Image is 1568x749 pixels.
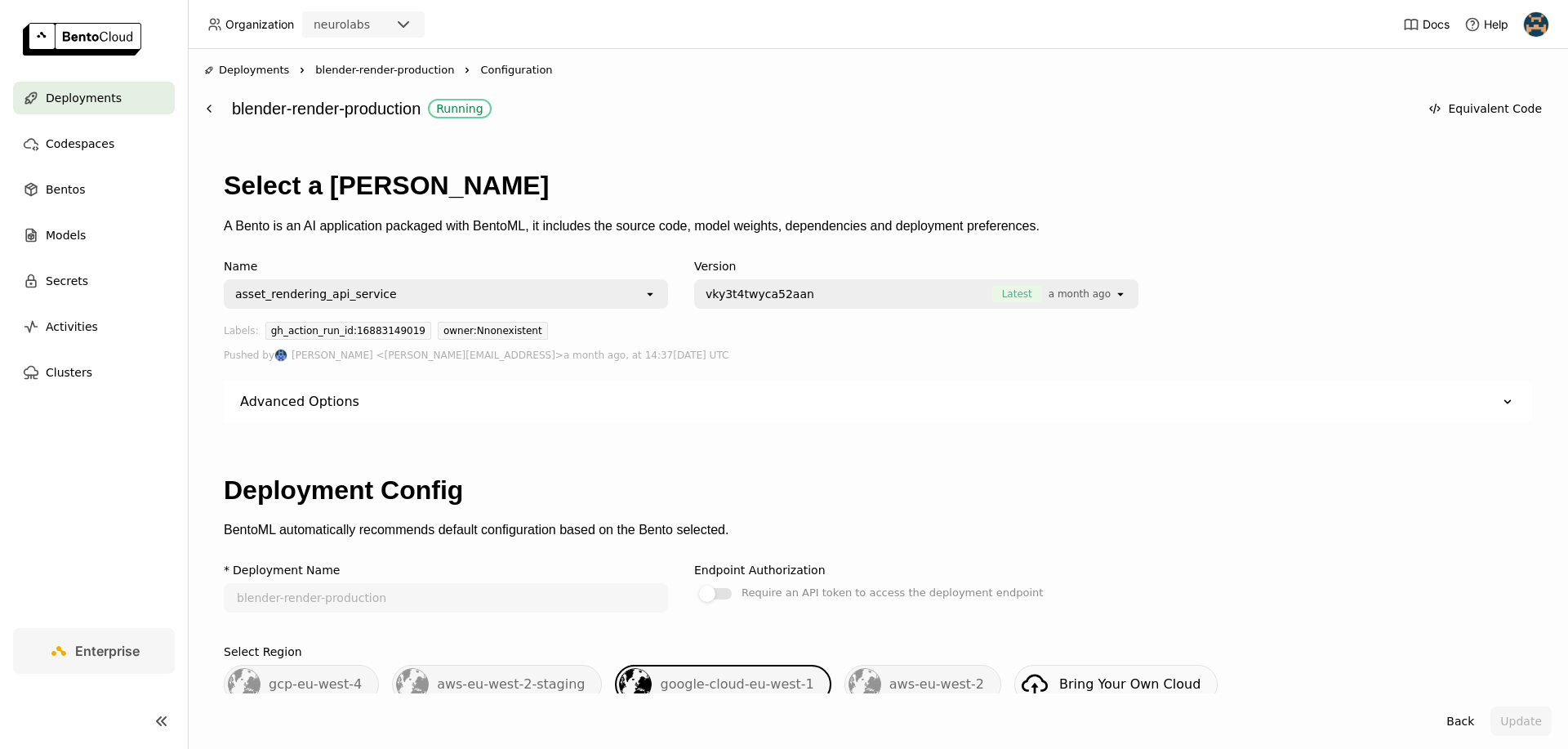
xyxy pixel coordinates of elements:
a: Clusters [13,356,175,389]
div: Select Region [224,645,302,658]
div: Deployments [204,62,289,78]
h1: Deployment Config [224,475,1532,506]
div: Deployment Name [233,564,340,577]
a: Activities [13,310,175,343]
span: Latest [992,286,1042,302]
span: Codespaces [46,134,114,154]
span: Clusters [46,363,92,382]
button: Equivalent Code [1419,94,1552,123]
div: Running [436,102,483,115]
div: Endpoint Authorization [694,564,826,577]
svg: Right [461,64,474,77]
span: a month ago [1049,286,1111,302]
span: aws-eu-west-2 [889,676,984,692]
img: Nikita Sergievskii [1524,12,1548,37]
span: Bentos [46,180,85,199]
div: Name [224,260,668,273]
div: Help [1464,16,1508,33]
span: gcp-eu-west-4 [269,676,362,692]
div: Require an API token to access the deployment endpoint [742,583,1043,603]
h1: Select a [PERSON_NAME] [224,171,1532,201]
input: Selected [object Object]. [1112,286,1114,302]
span: Activities [46,317,98,337]
span: aws-eu-west-2-staging [437,676,585,692]
div: blender-render-production [232,93,1410,124]
input: name of deployment (autogenerated if blank) [225,585,666,611]
svg: Right [296,64,309,77]
span: Deployments [46,88,122,108]
div: aws-eu-west-2 [844,665,1001,704]
span: Organization [225,17,294,32]
div: Labels: [224,322,259,346]
span: google-cloud-eu-west-1 [660,676,813,692]
span: Docs [1423,17,1450,32]
span: Secrets [46,271,88,291]
div: neurolabs [314,16,370,33]
img: Paul Pop [275,350,287,361]
svg: open [644,288,657,301]
a: Codespaces [13,127,175,160]
span: Bring Your Own Cloud [1059,676,1200,692]
div: Version [694,260,1138,273]
div: gcp-eu-west-4 [224,665,379,704]
span: blender-render-production [315,62,454,78]
div: aws-eu-west-2-staging [392,665,602,704]
svg: open [1114,288,1127,301]
div: google-cloud-eu-west-1 [615,665,831,704]
img: logo [23,23,141,56]
button: Back [1437,707,1484,736]
svg: Down [1499,394,1516,410]
span: Deployments [219,62,289,78]
a: Bentos [13,173,175,206]
input: Selected neurolabs. [372,17,373,33]
a: Deployments [13,82,175,114]
p: A Bento is an AI application packaged with BentoML, it includes the source code, model weights, d... [224,219,1532,234]
div: Advanced Options [240,394,359,410]
a: Enterprise [13,628,175,674]
span: Models [46,225,86,245]
div: owner:Nnonexistent [438,322,548,340]
span: Configuration [480,62,552,78]
div: asset_rendering_api_service [235,286,397,302]
button: Update [1490,707,1552,736]
div: Pushed by a month ago, at 14:37[DATE] UTC [224,346,1532,364]
a: Models [13,219,175,252]
span: Help [1484,17,1508,32]
div: Advanced Options [224,381,1532,423]
a: Secrets [13,265,175,297]
span: Enterprise [75,643,140,659]
a: Docs [1403,16,1450,33]
p: BentoML automatically recommends default configuration based on the Bento selected. [224,523,1532,537]
a: Bring Your Own Cloud [1014,665,1218,704]
span: vky3t4twyca52aan [706,286,814,302]
nav: Breadcrumbs navigation [204,62,1552,78]
span: [PERSON_NAME] <[PERSON_NAME][EMAIL_ADDRESS]> [292,346,563,364]
div: gh_action_run_id:16883149019 [265,322,431,340]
